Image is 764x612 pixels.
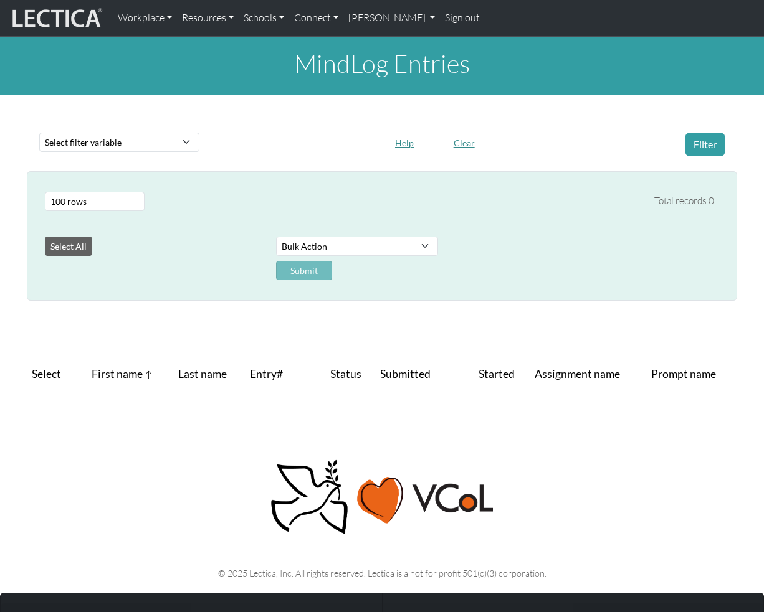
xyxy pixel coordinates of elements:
[113,5,177,31] a: Workplace
[535,365,620,383] span: Assignment name
[177,5,239,31] a: Resources
[173,360,244,388] th: Last name
[27,360,75,388] th: Select
[289,5,343,31] a: Connect
[45,237,92,256] button: Select All
[343,5,440,31] a: [PERSON_NAME]
[250,365,306,383] span: Entry#
[9,6,103,30] img: lecticalive
[239,5,289,31] a: Schools
[267,458,497,536] img: Peace, love, VCoL
[34,566,730,580] p: © 2025 Lectica, Inc. All rights reserved. Lectica is a not for profit 501(c)(3) corporation.
[448,133,480,153] button: Clear
[474,360,530,388] th: Started
[389,133,419,153] button: Help
[380,365,431,383] span: Submitted
[651,365,716,383] span: Prompt name
[685,133,725,156] button: Filter
[654,194,714,209] div: Total records 0
[440,5,485,31] a: Sign out
[92,365,153,383] span: First name
[330,365,361,383] span: Status
[389,135,419,148] a: Help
